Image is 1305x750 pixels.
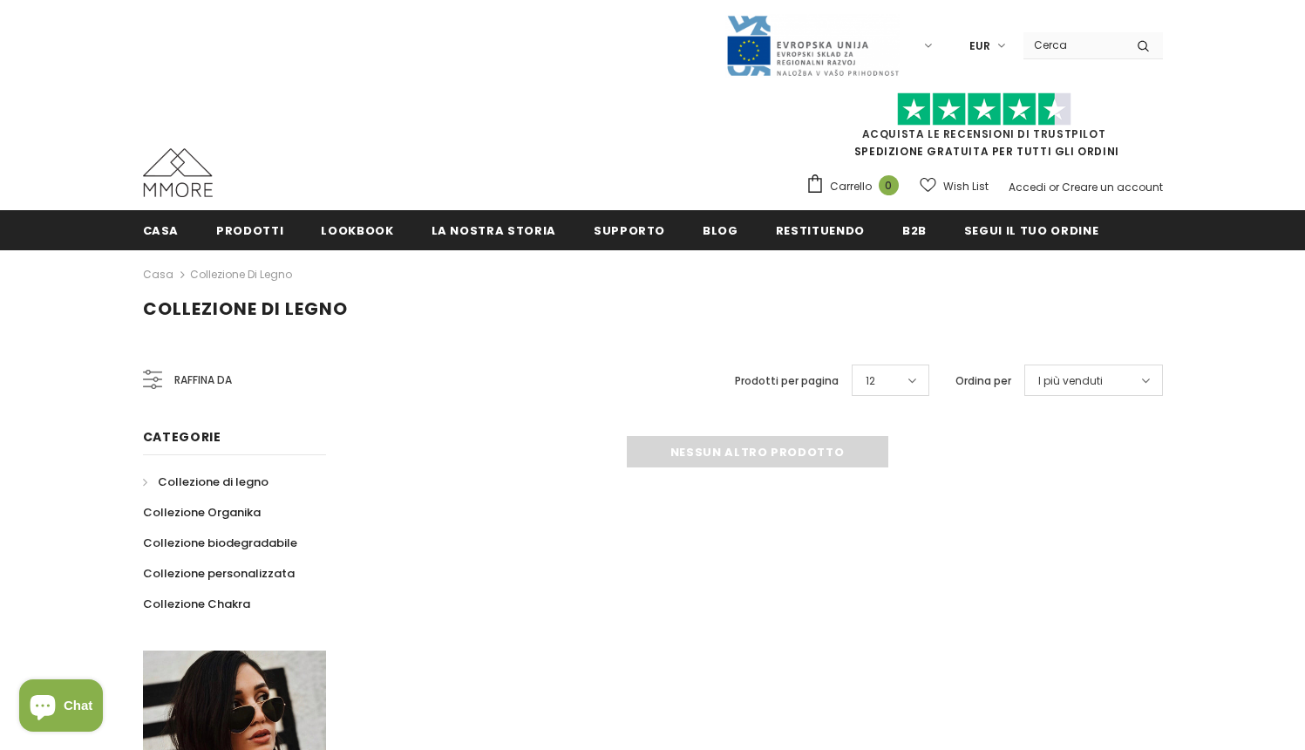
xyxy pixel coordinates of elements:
img: Javni Razpis [725,14,900,78]
a: Accedi [1009,180,1046,194]
a: Restituendo [776,210,865,249]
span: Prodotti [216,222,283,239]
img: Fidati di Pilot Stars [897,92,1071,126]
a: supporto [594,210,665,249]
span: or [1049,180,1059,194]
input: Search Site [1023,32,1124,58]
a: Casa [143,210,180,249]
span: Carrello [830,178,872,195]
span: Categorie [143,428,221,446]
a: Collezione di legno [143,467,268,497]
a: Collezione personalizzata [143,558,295,589]
a: Creare un account [1062,180,1163,194]
a: Collezione Chakra [143,589,250,619]
span: Collezione Organika [143,504,261,521]
a: Collezione biodegradabile [143,528,297,558]
span: Casa [143,222,180,239]
span: Collezione Chakra [143,596,250,612]
a: Carrello 0 [805,174,907,200]
span: Wish List [943,178,989,195]
a: Casa [143,264,173,285]
a: La nostra storia [432,210,556,249]
inbox-online-store-chat: Shopify online store chat [14,679,108,736]
span: Restituendo [776,222,865,239]
span: Segui il tuo ordine [964,222,1098,239]
a: Lookbook [321,210,393,249]
a: Javni Razpis [725,37,900,52]
span: SPEDIZIONE GRATUITA PER TUTTI GLI ORDINI [805,100,1163,159]
span: I più venduti [1038,372,1103,390]
span: Raffina da [174,371,232,390]
a: Wish List [920,171,989,201]
a: Collezione Organika [143,497,261,528]
label: Ordina per [955,372,1011,390]
a: Collezione di legno [190,267,292,282]
span: 12 [866,372,875,390]
span: 0 [879,175,899,195]
span: Collezione di legno [143,297,348,321]
span: Collezione personalizzata [143,565,295,582]
span: EUR [969,37,990,55]
a: B2B [902,210,927,249]
img: Casi MMORE [143,148,213,197]
span: supporto [594,222,665,239]
a: Segui il tuo ordine [964,210,1098,249]
span: Lookbook [321,222,393,239]
span: Collezione di legno [158,474,268,490]
span: B2B [902,222,927,239]
a: Acquista le recensioni di TrustPilot [862,126,1106,141]
span: La nostra storia [432,222,556,239]
span: Collezione biodegradabile [143,535,297,551]
a: Prodotti [216,210,283,249]
span: Blog [703,222,738,239]
a: Blog [703,210,738,249]
label: Prodotti per pagina [735,372,839,390]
